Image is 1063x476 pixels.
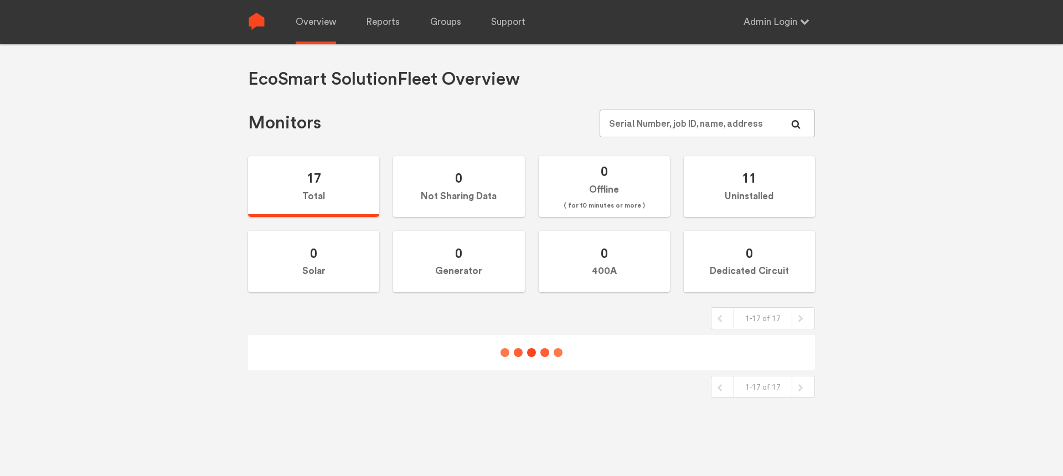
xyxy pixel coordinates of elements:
span: 17 [307,170,321,186]
label: 400A [539,231,670,292]
input: Serial Number, job ID, name, address [600,110,815,137]
label: Not Sharing Data [393,156,524,218]
label: Solar [248,231,379,292]
span: 0 [601,245,608,261]
span: ( for 10 minutes or more ) [564,199,645,213]
span: 0 [455,170,462,186]
span: 0 [601,163,608,179]
img: Sense Logo [248,13,265,30]
span: 0 [455,245,462,261]
label: Total [248,156,379,218]
label: Dedicated Circuit [684,231,815,292]
h1: Monitors [248,112,321,134]
label: Generator [393,231,524,292]
span: 0 [746,245,753,261]
div: 1-17 of 17 [734,308,792,329]
span: 0 [310,245,317,261]
span: 11 [742,170,756,186]
div: 1-17 of 17 [734,376,792,397]
label: Uninstalled [684,156,815,218]
label: Offline [539,156,670,218]
h1: EcoSmart Solution Fleet Overview [248,68,520,91]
